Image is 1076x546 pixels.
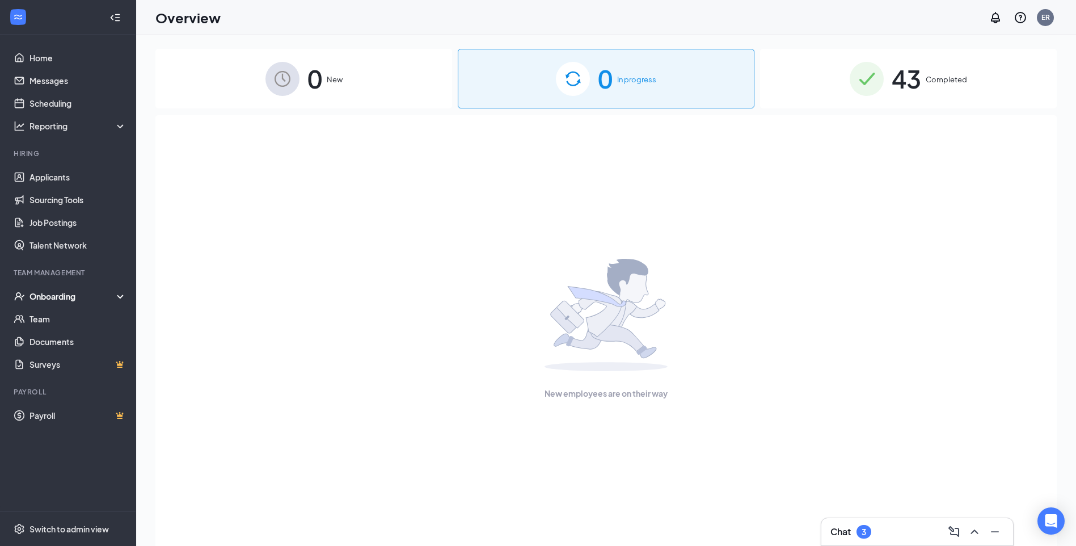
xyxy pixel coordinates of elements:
h1: Overview [155,8,221,27]
svg: QuestionInfo [1014,11,1027,24]
a: PayrollCrown [29,404,126,427]
div: Open Intercom Messenger [1037,507,1065,535]
a: Team [29,308,126,330]
svg: Analysis [14,120,25,132]
a: Scheduling [29,92,126,115]
a: Documents [29,330,126,353]
div: Payroll [14,387,124,397]
div: 3 [862,527,866,537]
span: New [327,74,343,85]
a: Talent Network [29,234,126,257]
a: Home [29,47,126,69]
a: Messages [29,69,126,92]
div: Reporting [29,120,127,132]
a: SurveysCrown [29,353,126,376]
span: 43 [892,59,921,98]
button: Minimize [986,523,1004,541]
button: ChevronUp [965,523,984,541]
svg: Notifications [989,11,1002,24]
svg: WorkstreamLogo [12,11,24,23]
span: New employees are on their way [545,387,668,400]
svg: Minimize [988,525,1002,539]
span: In progress [617,74,656,85]
div: Hiring [14,149,124,158]
div: Team Management [14,268,124,278]
a: Sourcing Tools [29,188,126,211]
a: Applicants [29,166,126,188]
svg: Collapse [109,12,121,23]
h3: Chat [830,526,851,538]
div: Onboarding [29,291,117,302]
svg: ChevronUp [968,525,981,539]
div: Switch to admin view [29,523,109,535]
span: Completed [926,74,967,85]
div: ER [1041,12,1050,22]
button: ComposeMessage [945,523,963,541]
span: 0 [598,59,613,98]
svg: ComposeMessage [947,525,961,539]
span: 0 [307,59,322,98]
a: Job Postings [29,211,126,234]
svg: UserCheck [14,291,25,302]
svg: Settings [14,523,25,535]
